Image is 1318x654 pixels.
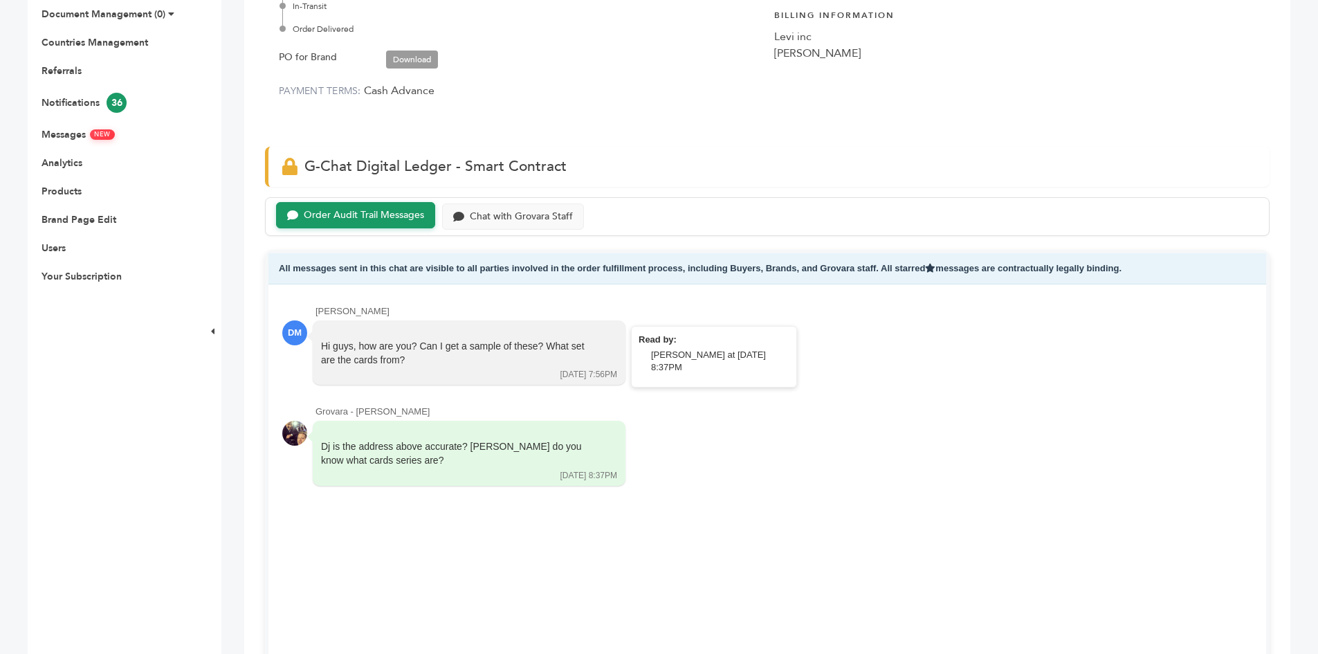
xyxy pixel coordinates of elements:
[42,128,115,141] a: MessagesNEW
[42,242,66,255] a: Users
[42,36,148,49] a: Countries Management
[304,156,567,176] span: G-Chat Digital Ledger - Smart Contract
[42,213,116,226] a: Brand Page Edit
[107,93,127,113] span: 36
[560,470,617,482] div: [DATE] 8:37PM
[774,28,1256,45] div: Levi inc
[42,8,165,21] a: Document Management (0)
[651,349,789,374] div: [PERSON_NAME] at [DATE] 8:37PM
[774,45,1256,62] div: [PERSON_NAME]
[304,210,424,221] div: Order Audit Trail Messages
[42,96,127,109] a: Notifications36
[321,440,598,467] div: Dj is the address above accurate? [PERSON_NAME] do you know what cards series are?
[386,51,438,69] a: Download
[560,369,617,381] div: [DATE] 7:56PM
[90,129,115,140] span: NEW
[282,320,307,345] div: DM
[470,211,573,223] div: Chat with Grovara Staff
[42,156,82,170] a: Analytics
[315,305,1252,318] div: [PERSON_NAME]
[639,334,677,345] strong: Read by:
[364,83,434,98] span: Cash Advance
[321,340,598,367] div: Hi guys, how are you? Can I get a sample of these? What set are the cards from?
[42,270,122,283] a: Your Subscription
[42,64,82,78] a: Referrals
[282,23,760,35] div: Order Delivered
[42,185,82,198] a: Products
[315,406,1252,418] div: Grovara - [PERSON_NAME]
[279,84,361,98] label: PAYMENT TERMS:
[279,49,337,66] label: PO for Brand
[268,253,1266,284] div: All messages sent in this chat are visible to all parties involved in the order fulfillment proce...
